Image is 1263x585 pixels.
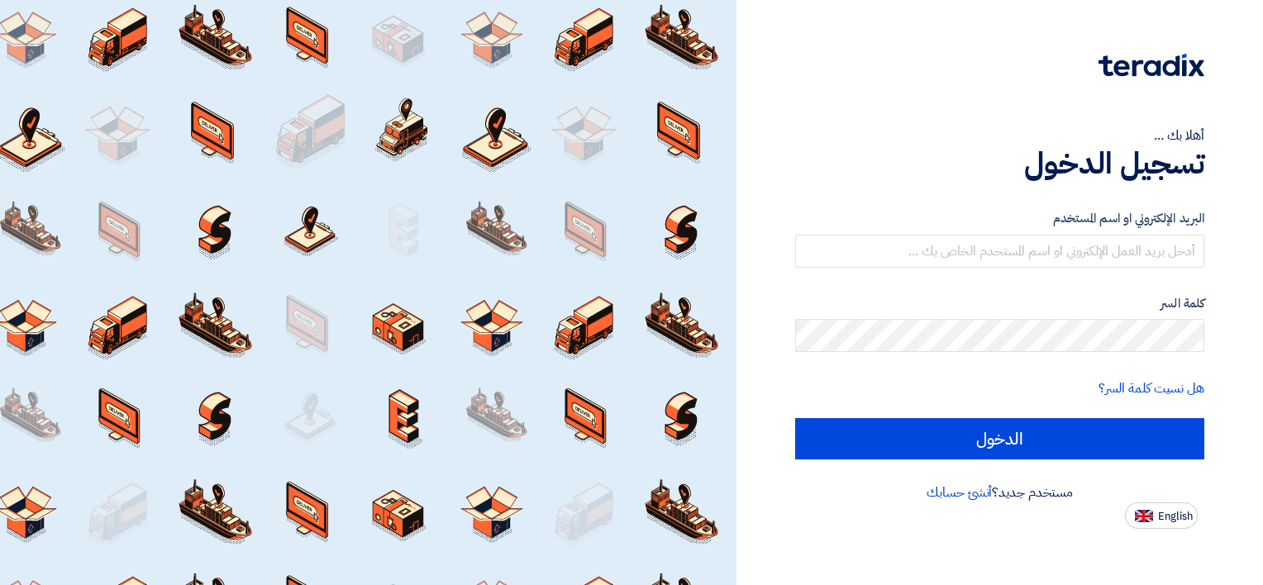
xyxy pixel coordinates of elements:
label: البريد الإلكتروني او اسم المستخدم [795,209,1204,228]
div: أهلا بك ... [795,126,1204,145]
span: English [1158,511,1193,522]
a: هل نسيت كلمة السر؟ [1099,378,1204,398]
img: en-US.png [1135,510,1153,522]
input: أدخل بريد العمل الإلكتروني او اسم المستخدم الخاص بك ... [795,235,1204,268]
button: English [1125,502,1198,529]
img: Teradix logo [1099,54,1204,77]
a: أنشئ حسابك [927,483,992,502]
div: مستخدم جديد؟ [795,483,1204,502]
input: الدخول [795,418,1204,459]
h1: تسجيل الدخول [795,145,1204,182]
label: كلمة السر [795,294,1204,313]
